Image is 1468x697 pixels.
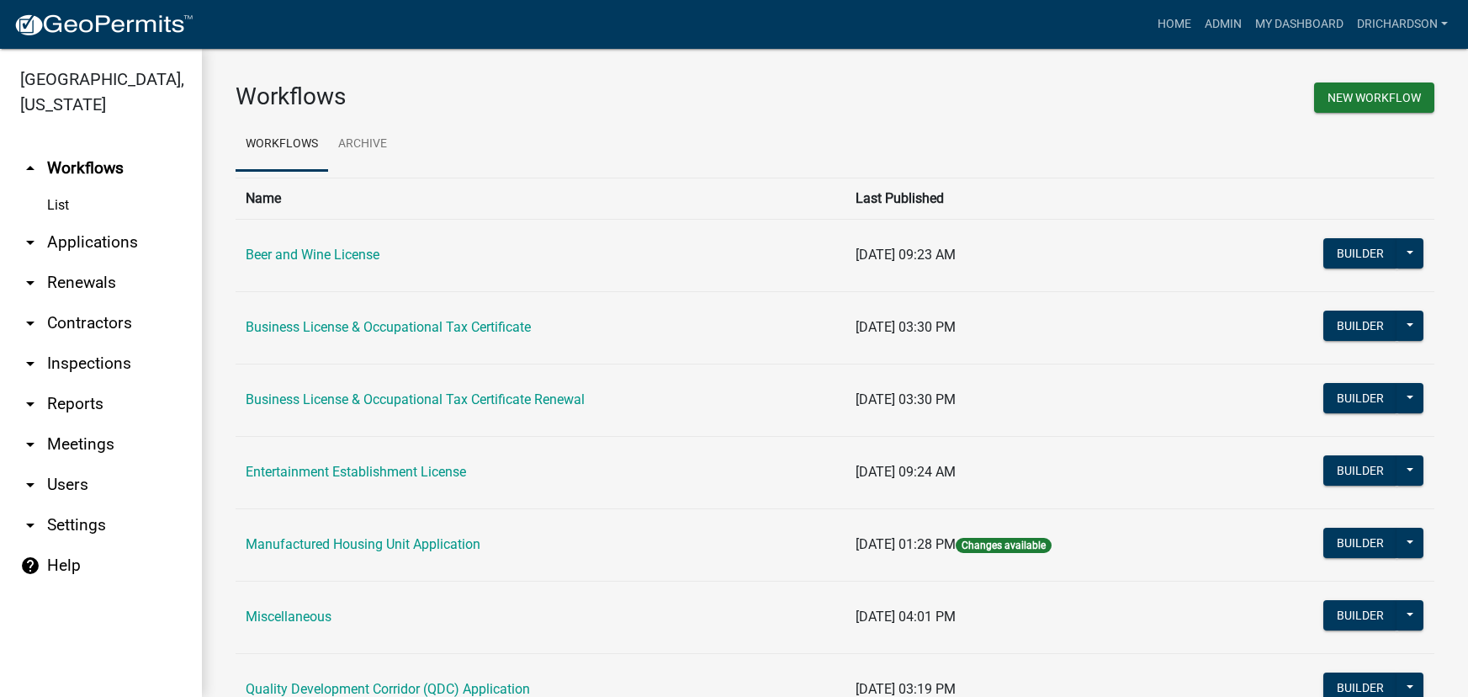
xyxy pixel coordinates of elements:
[1323,528,1397,558] button: Builder
[246,247,379,263] a: Beer and Wine License
[20,354,40,374] i: arrow_drop_down
[1350,8,1455,40] a: drichardson
[246,391,585,407] a: Business License & Occupational Tax Certificate Renewal
[856,391,956,407] span: [DATE] 03:30 PM
[856,681,956,697] span: [DATE] 03:19 PM
[856,536,956,552] span: [DATE] 01:28 PM
[246,319,531,335] a: Business License & Occupational Tax Certificate
[1248,8,1350,40] a: My Dashboard
[328,118,397,172] a: Archive
[246,609,331,625] a: Miscellaneous
[236,82,823,111] h3: Workflows
[856,319,956,335] span: [DATE] 03:30 PM
[20,475,40,495] i: arrow_drop_down
[20,556,40,576] i: help
[246,464,466,480] a: Entertainment Establishment License
[20,434,40,455] i: arrow_drop_down
[1323,600,1397,630] button: Builder
[236,118,328,172] a: Workflows
[20,158,40,178] i: arrow_drop_up
[956,538,1052,553] span: Changes available
[856,247,956,263] span: [DATE] 09:23 AM
[20,515,40,535] i: arrow_drop_down
[20,313,40,333] i: arrow_drop_down
[1323,311,1397,341] button: Builder
[845,178,1227,219] th: Last Published
[1314,82,1434,113] button: New Workflow
[1323,383,1397,413] button: Builder
[1198,8,1248,40] a: Admin
[1323,455,1397,486] button: Builder
[1151,8,1198,40] a: Home
[20,232,40,253] i: arrow_drop_down
[246,681,530,697] a: Quality Development Corridor (QDC) Application
[236,178,845,219] th: Name
[20,394,40,414] i: arrow_drop_down
[1323,238,1397,269] button: Builder
[246,536,480,552] a: Manufactured Housing Unit Application
[20,273,40,293] i: arrow_drop_down
[856,464,956,480] span: [DATE] 09:24 AM
[856,609,956,625] span: [DATE] 04:01 PM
